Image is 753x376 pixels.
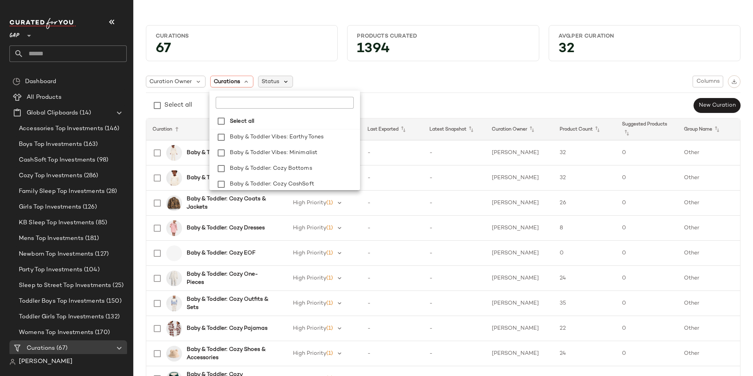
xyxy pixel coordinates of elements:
span: (1) [326,250,333,256]
td: [PERSON_NAME] [486,266,553,291]
th: Curation Owner [486,118,553,140]
span: Newborn Top Investments [19,250,93,259]
span: (67) [55,344,67,353]
span: Accessories Top Investments [19,124,103,133]
td: - [361,341,424,366]
span: High Priority [293,200,326,206]
span: Baby & Toddler: Cozy CashSoft [230,176,314,192]
b: Baby & Toddler: Cozy EOF [187,249,255,257]
span: Mens Top Investments [19,234,84,243]
td: 22 [553,316,616,341]
td: Other [678,140,740,165]
img: cn60494347.jpg [166,220,182,236]
td: 8 [553,216,616,241]
span: (98) [95,156,108,165]
span: Boys Top Investments [19,140,82,149]
b: Baby & Toddler: Cozy One-Pieces [187,270,274,287]
td: - [423,165,486,191]
span: (1) [326,325,333,331]
div: 67 [149,43,334,58]
td: - [423,191,486,216]
span: Curations [214,78,240,86]
b: Baby & Toddler: Cozy Bottoms [187,149,267,157]
span: High Priority [293,300,326,306]
td: Other [678,241,740,266]
td: - [423,341,486,366]
td: 0 [616,341,678,366]
td: - [361,165,424,191]
span: (126) [81,203,97,212]
span: (146) [103,124,120,133]
img: cn60617490.jpg [166,145,182,161]
span: Womens Top Investments [19,328,93,337]
td: - [423,291,486,316]
span: (14) [78,109,91,118]
span: (1) [326,200,333,206]
img: cn60219595.jpg [166,346,182,361]
td: 35 [553,291,616,316]
span: Toddler Girls Top Investments [19,312,104,322]
span: Baby & Toddler Vibes: Minimalist [230,145,317,161]
b: Baby & Toddler: Cozy CashSoft [187,174,269,182]
span: (1) [326,275,333,281]
td: 0 [616,266,678,291]
span: New Curation [698,102,736,109]
span: High Priority [293,351,326,356]
td: [PERSON_NAME] [486,216,553,241]
td: Other [678,341,740,366]
td: - [361,241,424,266]
td: - [361,191,424,216]
img: cn60669064.jpg [166,321,182,336]
span: (25) [111,281,124,290]
span: Curations [27,344,55,353]
td: - [361,266,424,291]
td: Other [678,165,740,191]
img: cn60139331.jpg [166,195,182,211]
img: svg%3e [13,78,20,85]
th: Product Count [553,118,616,140]
b: Baby & Toddler: Cozy Pajamas [187,324,267,332]
span: Curation Owner [149,78,192,86]
b: Baby & Toddler: Cozy Dresses [187,224,265,232]
td: [PERSON_NAME] [486,291,553,316]
td: [PERSON_NAME] [486,140,553,165]
td: 0 [616,291,678,316]
span: Dashboard [25,77,56,86]
td: Other [678,191,740,216]
td: - [361,316,424,341]
span: (1) [326,351,333,356]
th: Suggested Products [616,118,678,140]
span: (127) [93,250,109,259]
img: svg%3e [731,79,737,84]
div: Products Curated [357,33,529,40]
span: High Priority [293,275,326,281]
td: 0 [616,191,678,216]
td: - [423,216,486,241]
span: High Priority [293,250,326,256]
span: Sleep to Street Top Investments [19,281,111,290]
th: Curation [146,118,284,140]
td: - [423,241,486,266]
span: Cozy Top Investments [19,171,82,180]
td: Other [678,291,740,316]
td: - [361,291,424,316]
td: 0 [616,140,678,165]
td: 0 [616,165,678,191]
b: Baby & Toddler: Cozy Shoes & Accessories [187,345,274,362]
td: 0 [616,241,678,266]
div: 32 [552,43,737,58]
span: (1) [326,225,333,231]
span: Global Clipboards [27,109,78,118]
span: (163) [82,140,98,149]
td: [PERSON_NAME] [486,165,553,191]
div: Avg.per Curation [558,33,731,40]
span: Baby & Toddler Vibes: Earthy Tones [230,129,324,145]
div: Curations [156,33,328,40]
span: (104) [82,265,100,274]
span: (181) [84,234,99,243]
td: 0 [616,316,678,341]
span: Columns [696,78,720,85]
span: Party Top Investments [19,265,82,274]
td: 0 [616,216,678,241]
td: - [423,266,486,291]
